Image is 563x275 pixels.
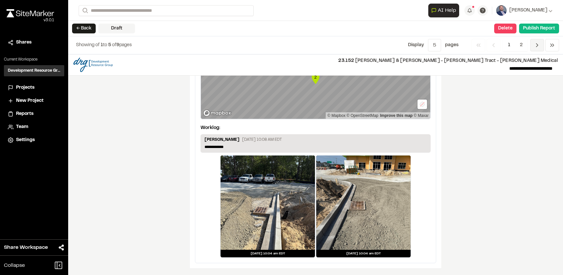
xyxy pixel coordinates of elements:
img: User [496,5,507,16]
span: Settings [16,137,35,144]
span: 5 [108,43,111,47]
button: 5 [428,39,441,51]
p: [PERSON_NAME] [204,137,240,144]
a: Shares [8,39,60,46]
div: Oh geez...please don't... [7,17,54,23]
p: Current Workspace [4,57,64,63]
a: [DATE] 10:04 am EDT [316,155,411,258]
span: Share Workspace [4,244,48,251]
p: [DATE] 10:08 AM EDT [242,137,282,143]
a: Settings [8,137,60,144]
p: page s [445,42,458,49]
p: Display [408,42,424,49]
a: [DATE] 10:04 am EDT [220,155,315,258]
a: Mapbox [327,113,345,118]
p: [PERSON_NAME] & [PERSON_NAME] - [PERSON_NAME] Tract - [PERSON_NAME] Medical [118,57,558,64]
button: Publish Report [519,24,559,33]
button: [PERSON_NAME] [496,5,553,16]
span: Team [16,123,28,131]
span: 9 [116,43,119,47]
button: ← Back [72,24,96,33]
p: to of pages [76,42,132,49]
a: Projects [8,84,60,91]
button: Delete [494,24,516,33]
a: Map feedback [380,113,413,118]
span: Shares [16,39,31,46]
span: Reports [16,110,33,118]
button: Open AI Assistant [428,4,459,17]
span: Collapse [4,262,25,269]
a: Reports [8,110,60,118]
p: Worklog: [201,124,220,132]
span: [PERSON_NAME] [509,7,547,14]
text: 2 [314,75,317,80]
span: New Project [16,97,44,104]
a: Team [8,123,60,131]
a: Maxar [414,113,429,118]
span: 1 [101,43,103,47]
a: Mapbox logo [203,109,232,117]
img: file [73,58,113,72]
a: New Project [8,97,60,104]
h3: Development Resource Group [8,68,60,74]
a: OpenStreetMap [347,113,379,118]
div: Open AI Assistant [428,4,462,17]
span: Projects [16,84,34,91]
div: Map marker [311,72,320,85]
div: [DATE] 10:04 am EDT [221,250,315,257]
canvas: Map [201,51,430,119]
span: 2 [515,39,528,51]
div: Draft [98,24,135,33]
div: [DATE] 10:04 am EDT [316,250,411,257]
nav: Navigation [472,39,559,51]
span: AI Help [438,7,456,14]
span: 23.152 [338,59,354,63]
button: Location not available [417,100,427,109]
img: rebrand.png [7,9,54,17]
button: Search [79,5,90,16]
span: 1 [503,39,515,51]
span: Showing of [76,43,101,47]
